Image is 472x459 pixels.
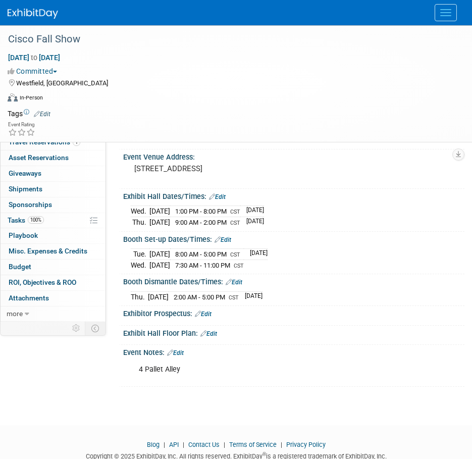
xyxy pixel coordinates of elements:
span: Playbook [9,231,38,239]
span: CST [230,209,240,215]
span: Westfield, [GEOGRAPHIC_DATA] [16,79,108,87]
div: Event Notes: [123,345,464,358]
a: Edit [34,111,50,118]
a: Playbook [1,228,106,243]
td: Tags [8,109,50,119]
div: Exhibit Hall Dates/Times: [123,189,464,202]
a: Travel Reservations1 [1,135,106,150]
td: Wed. [131,260,149,270]
div: Event Venue Address: [123,149,464,162]
td: [DATE] [239,291,263,302]
td: Toggle Event Tabs [85,322,106,335]
td: [DATE] [148,291,169,302]
div: Exhibit Hall Floor Plan: [123,326,464,339]
td: [DATE] [240,217,264,228]
a: Misc. Expenses & Credits [1,244,106,259]
a: Edit [195,311,212,318]
td: [DATE] [240,206,264,217]
td: [DATE] [149,206,170,217]
span: CST [229,294,239,301]
span: Shipments [9,185,42,193]
a: Attachments [1,291,106,306]
a: Edit [215,236,231,243]
a: Contact Us [188,441,220,448]
a: Terms of Service [229,441,277,448]
span: CST [234,263,244,269]
div: 4 Pallet Alley [132,360,446,380]
span: 1 [73,138,80,146]
div: In-Person [19,94,43,101]
div: Event Format [8,92,459,107]
a: Edit [209,193,226,200]
span: 9:00 AM - 2:00 PM [175,219,227,226]
span: to [29,54,39,62]
span: 8:00 AM - 5:00 PM [175,250,227,258]
a: Asset Reservations [1,150,106,166]
td: Thu. [131,291,148,302]
img: Format-Inperson.png [8,93,18,101]
span: 7:30 AM - 11:00 PM [175,262,230,269]
td: [DATE] [149,249,170,260]
span: ROI, Objectives & ROO [9,278,76,286]
a: Privacy Policy [286,441,326,448]
span: Giveaways [9,169,41,177]
div: Cisco Fall Show [5,30,452,48]
a: Giveaways [1,166,106,181]
a: Edit [200,330,217,337]
a: Budget [1,260,106,275]
span: | [161,441,168,448]
a: Tasks100% [1,213,106,228]
span: CST [230,220,240,226]
span: Misc. Expenses & Credits [9,247,87,255]
td: [DATE] [149,217,170,228]
a: API [169,441,179,448]
a: Blog [147,441,160,448]
a: ROI, Objectives & ROO [1,275,106,290]
td: Personalize Event Tab Strip [68,322,85,335]
td: Thu. [131,217,149,228]
span: 1:00 PM - 8:00 PM [175,208,227,215]
pre: [STREET_ADDRESS] [134,164,453,173]
a: Edit [226,279,242,286]
td: [DATE] [244,249,268,260]
button: Menu [435,4,457,21]
span: CST [230,251,240,258]
button: Committed [8,66,61,76]
a: more [1,307,106,322]
span: more [7,310,23,318]
td: [DATE] [149,260,170,270]
span: Budget [9,263,31,271]
sup: ® [263,451,266,457]
div: Booth Set-up Dates/Times: [123,232,464,245]
span: 2:00 AM - 5:00 PM [174,293,225,301]
span: Sponsorships [9,200,52,209]
div: Booth Dismantle Dates/Times: [123,274,464,287]
span: Tasks [8,216,44,224]
span: | [180,441,187,448]
img: ExhibitDay [8,9,58,19]
a: Sponsorships [1,197,106,213]
a: Shipments [1,182,106,197]
span: Attachments [9,294,49,302]
div: Event Rating [8,122,35,127]
td: Tue. [131,249,149,260]
span: 100% [28,216,44,224]
a: Edit [167,349,184,356]
td: Wed. [131,206,149,217]
span: Asset Reservations [9,154,69,162]
span: | [278,441,285,448]
div: Exhibitor Prospectus: [123,306,464,319]
span: | [221,441,228,448]
span: [DATE] [DATE] [8,53,61,62]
